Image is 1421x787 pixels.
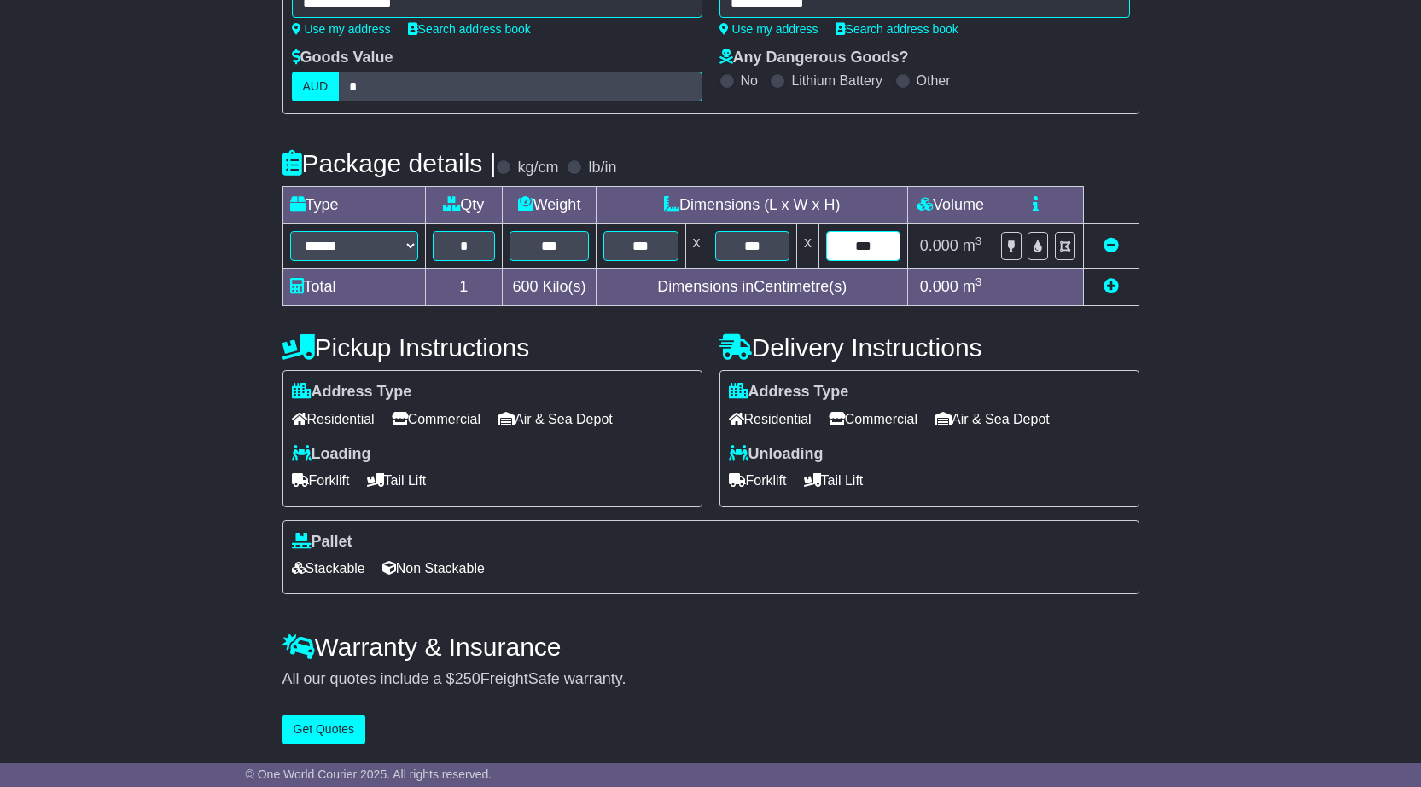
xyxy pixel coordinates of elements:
[503,187,597,224] td: Weight
[975,234,982,247] sup: 3
[975,275,982,288] sup: 3
[282,333,702,362] h4: Pickup Instructions
[685,224,708,269] td: x
[1104,237,1119,254] a: Remove this item
[513,278,539,295] span: 600
[282,187,425,224] td: Type
[719,22,818,36] a: Use my address
[517,159,558,177] label: kg/cm
[729,467,787,494] span: Forklift
[246,767,492,781] span: © One World Courier 2025. All rights reserved.
[729,445,824,464] label: Unloading
[935,406,1050,432] span: Air & Sea Depot
[408,22,531,36] a: Search address book
[382,555,485,582] span: Non Stackable
[597,187,908,224] td: Dimensions (L x W x H)
[908,187,993,224] td: Volume
[282,633,1139,661] h4: Warranty & Insurance
[597,269,908,306] td: Dimensions in Centimetre(s)
[503,269,597,306] td: Kilo(s)
[292,72,340,101] label: AUD
[282,149,497,177] h4: Package details |
[367,467,427,494] span: Tail Lift
[963,237,982,254] span: m
[392,406,480,432] span: Commercial
[829,406,917,432] span: Commercial
[292,383,412,402] label: Address Type
[292,22,391,36] a: Use my address
[282,715,366,744] button: Get Quotes
[791,72,882,89] label: Lithium Battery
[719,333,1139,362] h4: Delivery Instructions
[292,533,352,552] label: Pallet
[729,406,812,432] span: Residential
[917,72,951,89] label: Other
[455,670,480,687] span: 250
[292,49,393,67] label: Goods Value
[425,187,503,224] td: Qty
[425,269,503,306] td: 1
[804,467,864,494] span: Tail Lift
[292,445,371,464] label: Loading
[282,269,425,306] td: Total
[498,406,613,432] span: Air & Sea Depot
[963,278,982,295] span: m
[920,278,958,295] span: 0.000
[292,406,375,432] span: Residential
[588,159,616,177] label: lb/in
[719,49,909,67] label: Any Dangerous Goods?
[796,224,818,269] td: x
[836,22,958,36] a: Search address book
[282,670,1139,689] div: All our quotes include a $ FreightSafe warranty.
[741,72,758,89] label: No
[729,383,849,402] label: Address Type
[1104,278,1119,295] a: Add new item
[292,467,350,494] span: Forklift
[920,237,958,254] span: 0.000
[292,555,365,582] span: Stackable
